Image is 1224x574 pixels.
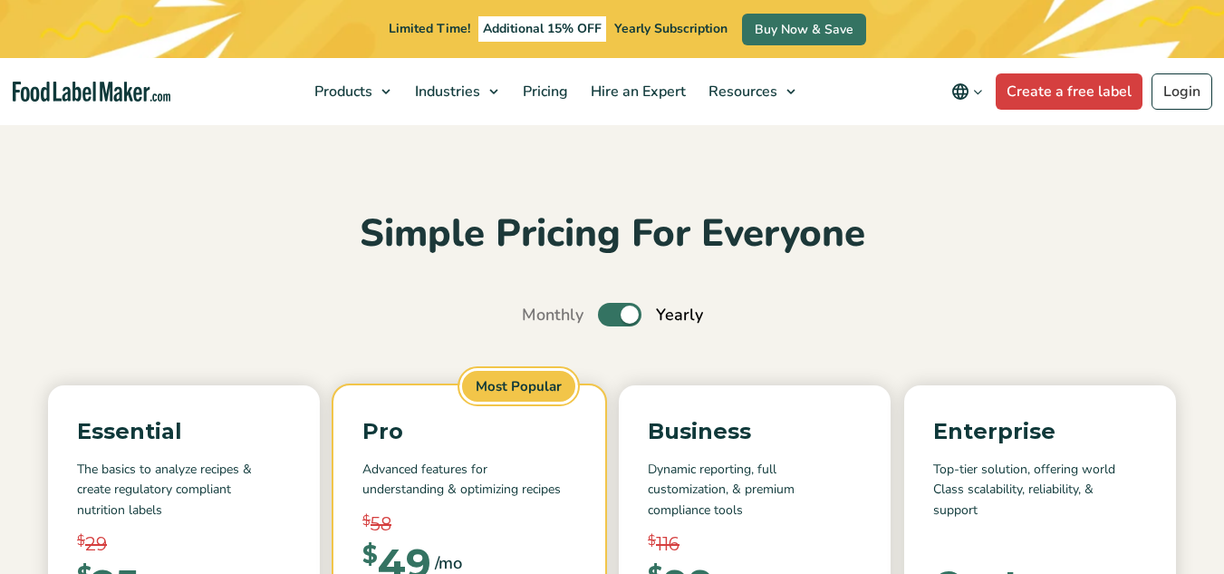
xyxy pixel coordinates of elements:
span: Monthly [522,303,583,327]
a: Resources [698,58,805,125]
span: Most Popular [459,368,578,405]
span: Yearly [656,303,703,327]
span: Limited Time! [389,20,470,37]
p: Business [648,414,862,449]
a: Industries [404,58,507,125]
p: Essential [77,414,291,449]
p: Top-tier solution, offering world Class scalability, reliability, & support [933,460,1147,520]
p: Advanced features for understanding & optimizing recipes [362,460,576,501]
span: Resources [703,82,779,102]
span: Products [309,82,374,102]
span: $ [77,530,85,551]
span: $ [362,543,378,567]
span: Hire an Expert [585,82,688,102]
a: Food Label Maker homepage [13,82,170,102]
a: Pricing [512,58,575,125]
span: 58 [371,511,391,538]
span: 29 [85,530,107,558]
span: Industries [410,82,482,102]
label: Toggle [598,303,641,326]
a: Login [1152,73,1212,110]
button: Change language [939,73,996,110]
a: Buy Now & Save [742,14,866,45]
p: Pro [362,414,576,449]
span: $ [362,511,371,531]
p: Dynamic reporting, full customization, & premium compliance tools [648,460,862,520]
p: Enterprise [933,414,1147,449]
a: Products [304,58,400,125]
a: Create a free label [996,73,1142,110]
h2: Simple Pricing For Everyone [14,209,1210,259]
span: $ [648,530,656,551]
span: Additional 15% OFF [478,16,606,42]
p: The basics to analyze recipes & create regulatory compliant nutrition labels [77,460,291,520]
span: Yearly Subscription [614,20,728,37]
a: Hire an Expert [580,58,693,125]
span: Pricing [517,82,570,102]
span: 116 [656,530,679,558]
